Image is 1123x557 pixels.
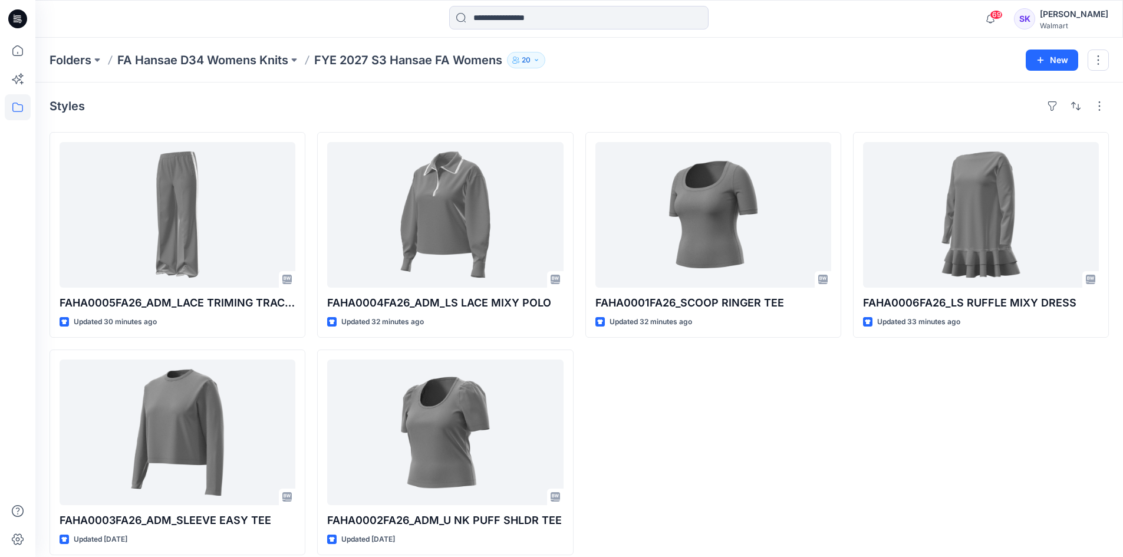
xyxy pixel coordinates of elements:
[877,316,960,328] p: Updated 33 minutes ago
[610,316,692,328] p: Updated 32 minutes ago
[595,295,831,311] p: FAHA0001FA26_SCOOP RINGER TEE
[50,99,85,113] h4: Styles
[1026,50,1078,71] button: New
[60,142,295,288] a: FAHA0005FA26_ADM_LACE TRIMING TRACKPANT
[327,295,563,311] p: FAHA0004FA26_ADM_LS LACE MIXY POLO
[60,512,295,529] p: FAHA0003FA26_ADM_SLEEVE EASY TEE
[863,142,1099,288] a: FAHA0006FA26_LS RUFFLE MIXY DRESS
[50,52,91,68] a: Folders
[327,142,563,288] a: FAHA0004FA26_ADM_LS LACE MIXY POLO
[1040,7,1108,21] div: [PERSON_NAME]
[74,316,157,328] p: Updated 30 minutes ago
[863,295,1099,311] p: FAHA0006FA26_LS RUFFLE MIXY DRESS
[522,54,531,67] p: 20
[327,360,563,505] a: FAHA0002FA26_ADM_U NK PUFF SHLDR TEE
[60,360,295,505] a: FAHA0003FA26_ADM_SLEEVE EASY TEE
[341,316,424,328] p: Updated 32 minutes ago
[314,52,502,68] p: FYE 2027 S3 Hansae FA Womens
[507,52,545,68] button: 20
[990,10,1003,19] span: 69
[117,52,288,68] a: FA Hansae D34 Womens Knits
[74,533,127,546] p: Updated [DATE]
[1014,8,1035,29] div: SK
[595,142,831,288] a: FAHA0001FA26_SCOOP RINGER TEE
[341,533,395,546] p: Updated [DATE]
[60,295,295,311] p: FAHA0005FA26_ADM_LACE TRIMING TRACKPANT
[1040,21,1108,30] div: Walmart
[327,512,563,529] p: FAHA0002FA26_ADM_U NK PUFF SHLDR TEE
